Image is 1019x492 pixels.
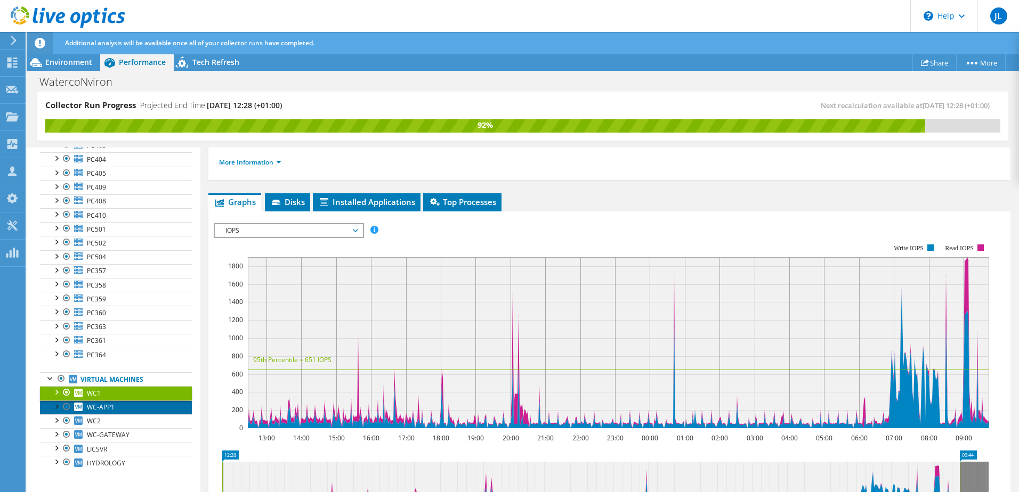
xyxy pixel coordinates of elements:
[87,416,101,425] span: WC2
[232,370,243,379] text: 600
[821,101,995,110] span: Next recalculation available at
[40,222,192,236] a: PC501
[65,38,314,47] span: Additional analysis will be available once all of your collector runs have completed.
[851,433,867,442] text: 06:00
[432,433,449,442] text: 18:00
[40,320,192,334] a: PC363
[885,433,902,442] text: 07:00
[40,348,192,362] a: PC364
[40,414,192,428] a: WC2
[920,433,937,442] text: 08:00
[894,244,924,252] text: Write IOPS
[87,389,101,398] span: WC1
[207,100,282,110] span: [DATE] 12:28 (+01:00)
[293,433,309,442] text: 14:00
[87,141,106,150] span: PC403
[40,334,192,348] a: PC361
[228,297,243,306] text: 1400
[232,387,243,396] text: 400
[40,181,192,194] a: PC409
[40,194,192,208] a: PC408
[502,433,519,442] text: 20:00
[40,306,192,319] a: PC360
[318,196,415,207] span: Installed Applications
[140,100,282,111] h4: Projected End Time:
[328,433,344,442] text: 15:00
[45,57,92,67] span: Environment
[35,76,129,88] h1: WatercoNviron
[119,57,166,67] span: Performance
[781,433,797,442] text: 04:00
[87,281,106,290] span: PC358
[87,430,130,439] span: WC-GATEWAY
[87,211,106,220] span: PC410
[239,423,243,432] text: 0
[87,155,106,164] span: PC404
[945,244,974,252] text: Read IOPS
[537,433,553,442] text: 21:00
[270,196,305,207] span: Disks
[40,152,192,166] a: PC404
[40,456,192,470] a: HYDROLOGY
[40,278,192,292] a: PC358
[40,250,192,264] a: PC504
[955,433,972,442] text: 09:00
[428,196,496,207] span: Top Processes
[398,433,414,442] text: 17:00
[40,236,192,250] a: PC502
[87,239,106,248] span: PC502
[87,183,106,192] span: PC409
[258,433,274,442] text: 13:00
[467,433,483,442] text: 19:00
[228,315,243,324] text: 1200
[220,224,357,237] span: IOPS
[641,433,658,442] text: 00:00
[676,433,693,442] text: 01:00
[711,433,727,442] text: 02:00
[40,428,192,442] a: WC-GATEWAY
[87,403,115,412] span: WC-APP1
[40,400,192,414] a: WC-APP1
[253,355,331,364] text: 95th Percentile = 651 IOPS
[40,208,192,222] a: PC410
[362,433,379,442] text: 16:00
[923,101,990,110] span: [DATE] 12:28 (+01:00)
[87,196,106,206] span: PC408
[40,264,192,278] a: PC357
[572,433,588,442] text: 22:00
[40,386,192,400] a: WC1
[40,442,192,456] a: LICSVR
[40,167,192,181] a: PC405
[990,7,1007,24] span: JL
[746,433,763,442] text: 03:00
[87,322,106,331] span: PC363
[87,252,106,261] span: PC504
[87,458,125,468] span: HYDROLOGY
[956,54,1006,71] a: More
[815,433,832,442] text: 05:00
[228,261,243,270] text: 1800
[232,351,243,360] text: 800
[87,308,106,317] span: PC360
[40,292,192,306] a: PC359
[912,54,957,71] a: Share
[214,196,256,207] span: Graphs
[87,225,106,234] span: PC501
[924,11,933,21] svg: \n
[87,266,106,275] span: PC357
[228,333,243,342] text: 1000
[219,158,281,167] a: More Information
[87,169,106,178] span: PC405
[192,57,239,67] span: Tech Refresh
[228,280,243,289] text: 1600
[87,294,106,304] span: PC359
[87,445,107,454] span: LICSVR
[87,350,106,359] span: PC364
[45,119,925,131] div: 92%
[232,405,243,414] text: 200
[87,336,106,345] span: PC361
[40,372,192,386] a: Virtual Machines
[606,433,623,442] text: 23:00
